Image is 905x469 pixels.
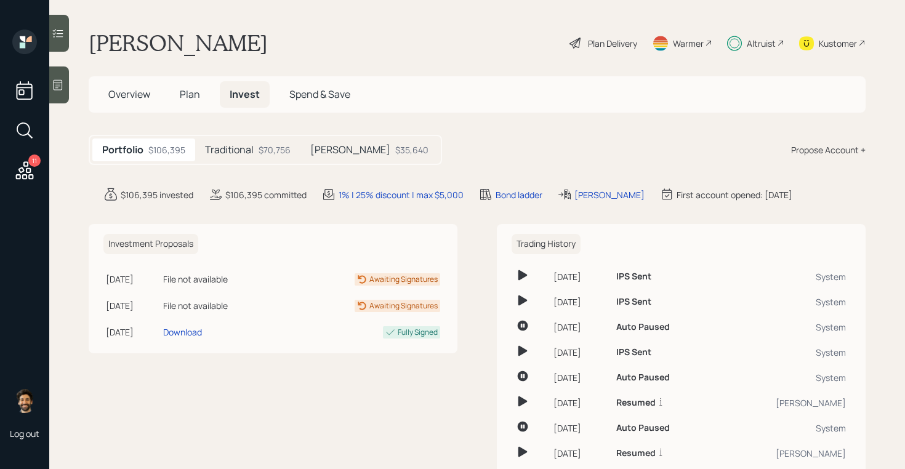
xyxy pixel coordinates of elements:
h1: [PERSON_NAME] [89,30,268,57]
div: Warmer [673,37,704,50]
div: Altruist [747,37,776,50]
h6: IPS Sent [616,271,651,282]
div: [DATE] [553,321,606,334]
div: [DATE] [553,396,606,409]
h6: Auto Paused [616,423,670,433]
div: [PERSON_NAME] [722,447,846,460]
img: eric-schwartz-headshot.png [12,388,37,413]
h6: Resumed [616,398,656,408]
div: [DATE] [553,295,606,308]
div: Bond ladder [496,188,542,201]
div: [PERSON_NAME] [574,188,645,201]
div: System [722,270,846,283]
div: [DATE] [106,326,158,339]
div: 1% | 25% discount | max $5,000 [339,188,464,201]
div: 11 [28,154,41,167]
div: File not available [163,299,281,312]
div: System [722,321,846,334]
h6: IPS Sent [616,297,651,307]
div: $106,395 [148,143,185,156]
h6: Investment Proposals [103,234,198,254]
div: Plan Delivery [588,37,637,50]
div: Log out [10,428,39,439]
h6: Auto Paused [616,372,670,383]
div: [DATE] [553,270,606,283]
div: Awaiting Signatures [369,300,438,311]
span: Overview [108,87,150,101]
h5: Traditional [205,144,254,156]
h6: Resumed [616,448,656,459]
div: [DATE] [553,371,606,384]
div: System [722,295,846,308]
div: Kustomer [819,37,857,50]
span: Plan [180,87,200,101]
span: Spend & Save [289,87,350,101]
span: Invest [230,87,260,101]
h5: Portfolio [102,144,143,156]
div: Fully Signed [398,327,438,338]
div: $106,395 committed [225,188,307,201]
div: [DATE] [553,447,606,460]
h5: [PERSON_NAME] [310,144,390,156]
div: System [722,371,846,384]
div: [DATE] [106,273,158,286]
div: [PERSON_NAME] [722,396,846,409]
div: $106,395 invested [121,188,193,201]
div: File not available [163,273,281,286]
div: [DATE] [106,299,158,312]
h6: IPS Sent [616,347,651,358]
div: Awaiting Signatures [369,274,438,285]
div: First account opened: [DATE] [677,188,792,201]
div: Propose Account + [791,143,866,156]
h6: Auto Paused [616,322,670,332]
div: $70,756 [259,143,291,156]
h6: Trading History [512,234,581,254]
div: $35,640 [395,143,428,156]
div: [DATE] [553,346,606,359]
div: Download [163,326,202,339]
div: [DATE] [553,422,606,435]
div: System [722,346,846,359]
div: System [722,422,846,435]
